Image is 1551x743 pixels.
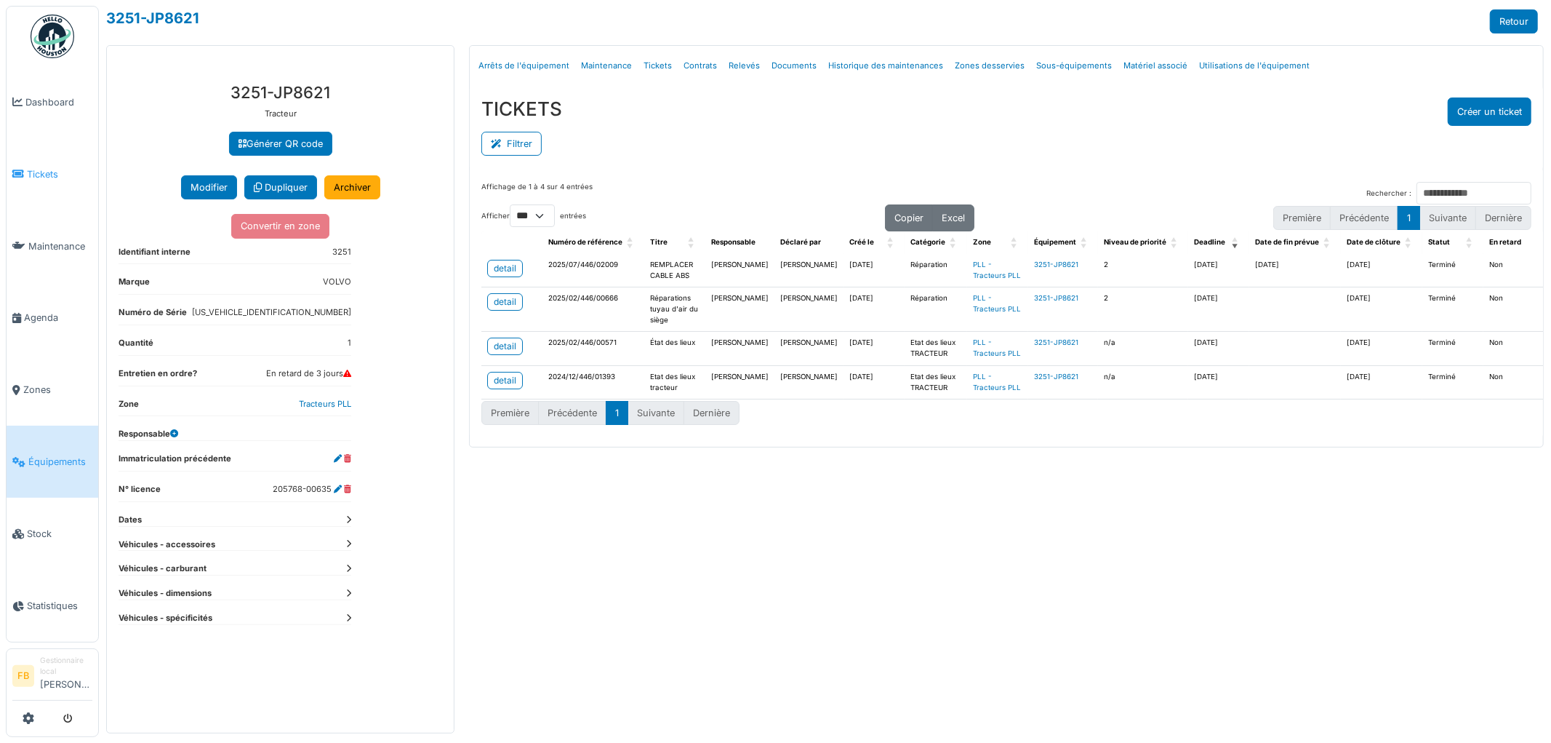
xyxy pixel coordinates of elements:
[1171,231,1179,254] span: Niveau de priorité: Activate to sort
[843,287,905,332] td: [DATE]
[27,527,92,541] span: Stock
[106,9,199,27] a: 3251-JP8621
[192,306,351,319] dd: [US_VEHICLE_IDENTIFICATION_NUMBER]
[473,49,575,83] a: Arrêts de l'équipement
[7,570,98,642] a: Statistiques
[1366,188,1411,199] label: Rechercher :
[644,254,705,287] td: REMPLACER CABLE ABS
[1341,332,1422,365] td: [DATE]
[606,401,628,425] button: 1
[638,49,678,83] a: Tickets
[119,306,187,325] dt: Numéro de Série
[1098,365,1188,399] td: n/a
[494,262,516,275] div: detail
[1422,254,1483,287] td: Terminé
[548,238,622,246] span: Numéro de référence
[1011,231,1019,254] span: Zone: Activate to sort
[181,175,237,199] button: Modifier
[887,231,896,254] span: Créé le: Activate to sort
[244,175,317,199] a: Dupliquer
[973,238,991,246] span: Zone
[542,254,644,287] td: 2025/07/446/02009
[348,337,351,349] dd: 1
[843,254,905,287] td: [DATE]
[23,383,92,397] span: Zones
[1428,238,1450,246] span: Statut
[1034,294,1078,302] a: 3251-JP8621
[1081,231,1089,254] span: Équipement: Activate to sort
[774,287,843,332] td: [PERSON_NAME]
[1194,238,1225,246] span: Deadline
[644,287,705,332] td: Réparations tuyau d'air du siège
[332,246,351,258] dd: 3251
[1448,98,1531,126] button: Créer un ticket
[24,311,92,325] span: Agenda
[1341,254,1422,287] td: [DATE]
[7,498,98,570] a: Stock
[1490,9,1538,33] a: Retour
[323,276,351,288] dd: VOLVO
[1398,206,1420,230] button: 1
[1422,332,1483,365] td: Terminé
[1405,231,1414,254] span: Date de clôture: Activate to sort
[1341,287,1422,332] td: [DATE]
[119,453,231,471] dt: Immatriculation précédente
[723,49,766,83] a: Relevés
[7,354,98,426] a: Zones
[494,374,516,387] div: detail
[119,563,351,575] dt: Véhicules - carburant
[905,287,967,332] td: Réparation
[1255,238,1319,246] span: Date de fin prévue
[510,204,555,227] select: Afficherentrées
[688,231,697,254] span: Titre: Activate to sort
[119,428,178,440] dt: Responsable
[266,367,351,380] dd: En retard de 3 jours
[324,175,380,199] a: Archiver
[780,238,821,246] span: Déclaré par
[774,332,843,365] td: [PERSON_NAME]
[7,66,98,138] a: Dashboard
[705,332,774,365] td: [PERSON_NAME]
[644,365,705,399] td: Etat des lieux tracteur
[487,260,523,277] a: detail
[542,365,644,399] td: 2024/12/446/01393
[973,338,1021,357] a: PLL - Tracteurs PLL
[481,182,593,204] div: Affichage de 1 à 4 sur 4 entrées
[843,365,905,399] td: [DATE]
[12,665,34,687] li: FB
[1483,365,1544,399] td: Non
[973,373,1021,392] a: PLL - Tracteurs PLL
[705,254,774,287] td: [PERSON_NAME]
[1323,231,1332,254] span: Date de fin prévue: Activate to sort
[942,212,965,223] span: Excel
[1232,231,1241,254] span: Deadline: Activate to remove sorting
[1188,254,1249,287] td: [DATE]
[481,132,542,156] button: Filtrer
[894,212,923,223] span: Copier
[7,282,98,354] a: Agenda
[119,83,442,102] h3: 3251-JP8621
[1098,332,1188,365] td: n/a
[119,514,351,526] dt: Dates
[575,49,638,83] a: Maintenance
[932,204,974,231] button: Excel
[119,587,351,600] dt: Véhicules - dimensions
[885,204,933,231] button: Copier
[487,372,523,389] a: detail
[766,49,822,83] a: Documents
[1104,238,1166,246] span: Niveau de priorité
[1030,49,1118,83] a: Sous-équipements
[1483,287,1544,332] td: Non
[119,539,351,551] dt: Véhicules - accessoires
[774,254,843,287] td: [PERSON_NAME]
[119,276,150,294] dt: Marque
[542,287,644,332] td: 2025/02/446/00666
[905,365,967,399] td: Etat des lieux TRACTEUR
[119,483,161,501] dt: N° licence
[1188,287,1249,332] td: [DATE]
[28,455,92,469] span: Équipements
[28,239,92,253] span: Maintenance
[7,426,98,498] a: Équipements
[119,367,197,386] dt: Entretien en ordre?
[711,238,756,246] span: Responsable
